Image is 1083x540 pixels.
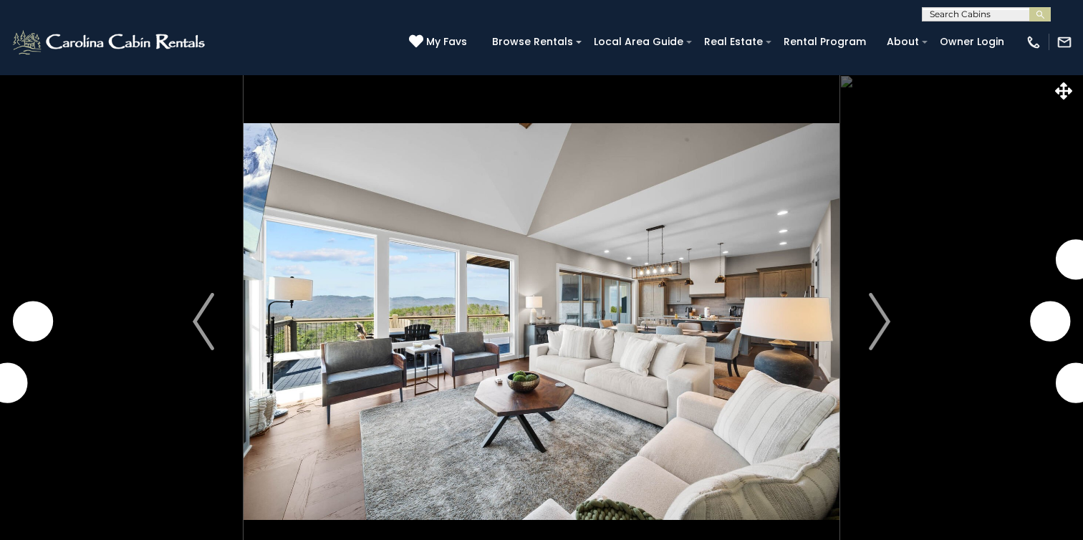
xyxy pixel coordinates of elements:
a: Rental Program [776,31,873,53]
span: My Favs [426,34,467,49]
a: Real Estate [697,31,770,53]
a: About [880,31,926,53]
img: White-1-2.png [11,28,209,57]
img: arrow [193,293,214,350]
img: arrow [869,293,890,350]
a: Owner Login [933,31,1011,53]
a: Browse Rentals [485,31,580,53]
a: My Favs [409,34,471,50]
a: Local Area Guide [587,31,690,53]
img: phone-regular-white.png [1026,34,1041,50]
img: mail-regular-white.png [1056,34,1072,50]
